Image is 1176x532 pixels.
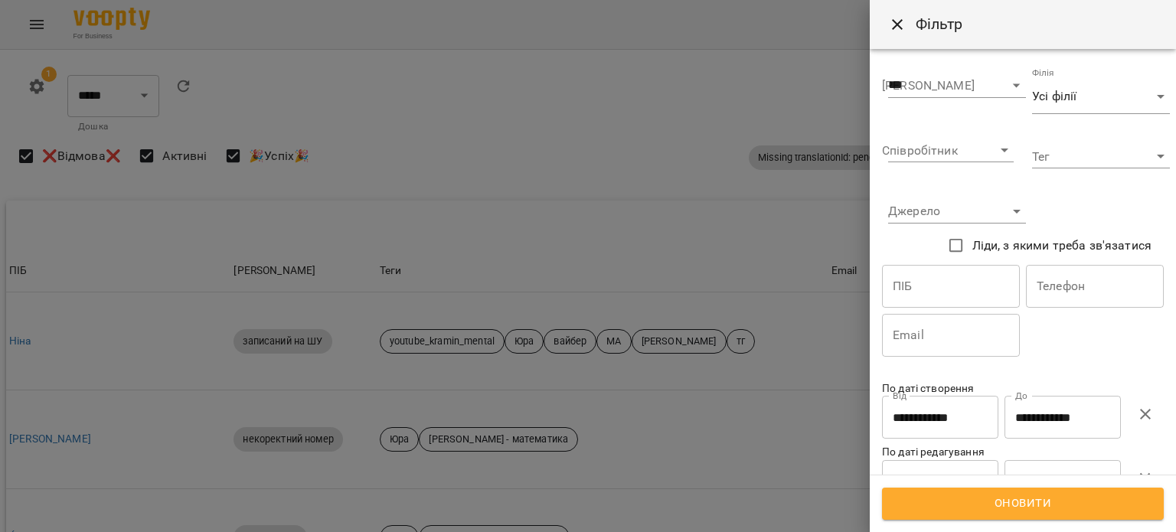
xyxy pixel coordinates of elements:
[1032,69,1054,78] label: Філія
[882,381,1164,397] p: По даті створення
[882,445,1164,460] p: По даті редагування
[899,494,1147,514] span: Оновити
[882,145,958,157] label: Співробітник
[1032,87,1151,106] span: Усі філії
[882,80,975,92] label: [PERSON_NAME]
[972,237,1151,255] span: Ліди, з якими треба зв'язатися
[879,6,916,43] button: Close
[916,12,1158,36] h6: Фільтр
[882,488,1164,520] button: Оновити
[1032,80,1170,114] div: Усі філії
